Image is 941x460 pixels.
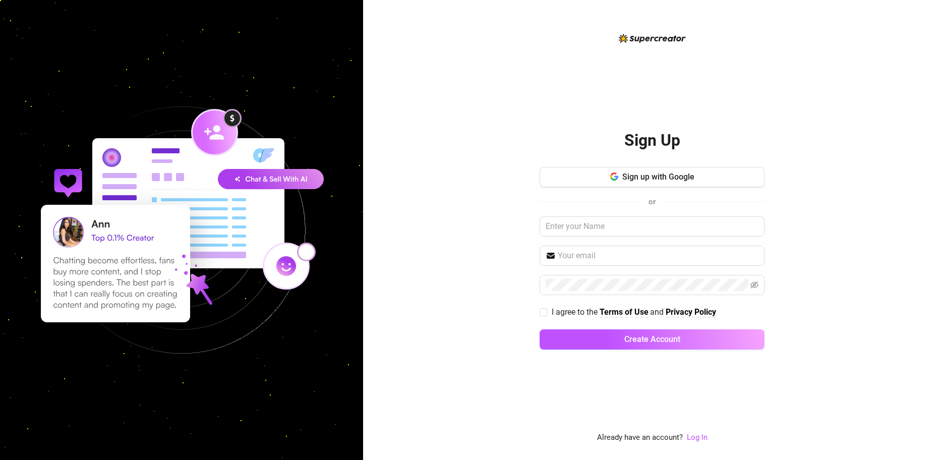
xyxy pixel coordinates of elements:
[552,307,600,317] span: I agree to the
[622,172,694,182] span: Sign up with Google
[540,329,764,350] button: Create Account
[600,307,649,318] a: Terms of Use
[540,216,764,237] input: Enter your Name
[649,197,656,206] span: or
[650,307,666,317] span: and
[624,130,680,151] h2: Sign Up
[687,432,708,444] a: Log In
[619,34,686,43] img: logo-BBDzfeDw.svg
[7,55,356,405] img: signup-background-D0MIrEPF.svg
[666,307,716,317] strong: Privacy Policy
[600,307,649,317] strong: Terms of Use
[666,307,716,318] a: Privacy Policy
[687,433,708,442] a: Log In
[558,250,758,262] input: Your email
[540,167,764,187] button: Sign up with Google
[750,281,758,289] span: eye-invisible
[624,334,680,344] span: Create Account
[597,432,683,444] span: Already have an account?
